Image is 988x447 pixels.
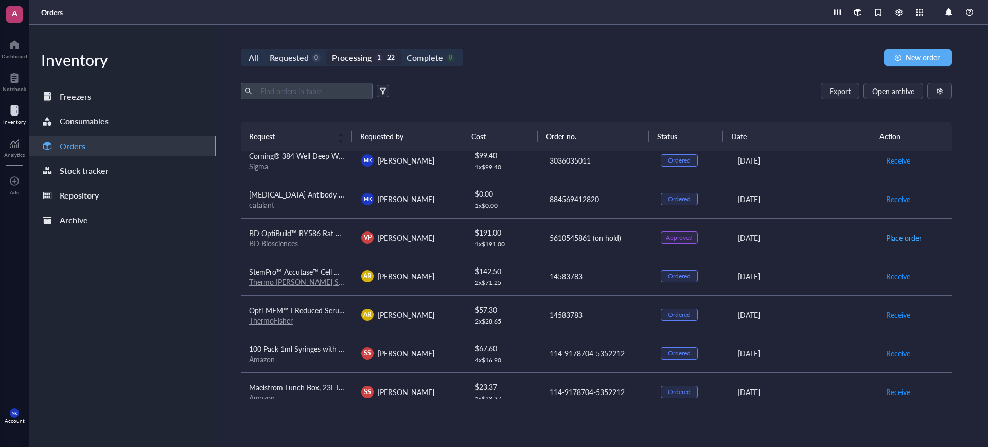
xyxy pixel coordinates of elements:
[60,188,99,203] div: Repository
[249,382,810,392] span: Maelstrom Lunch Box, 23L Insulated Lunch Bag, Expandable Double Deck Cooler Bag, Lightweight Leak...
[249,354,275,364] a: Amazon
[863,83,923,99] button: Open archive
[540,218,652,257] td: 5610545861 (on hold)
[249,344,679,354] span: 100 Pack 1ml Syringes with Needle - 27G 1/2 inch Disposable 1cc Luer Lock Syringe for Scientific ...
[886,348,910,359] span: Receive
[60,114,109,129] div: Consumables
[550,271,644,282] div: 14583783
[29,185,216,206] a: Repository
[312,53,321,62] div: 0
[886,229,922,246] button: Place order
[249,266,400,277] span: StemPro™ Accutase™ Cell Dissociation Reagent
[886,152,911,169] button: Receive
[738,309,869,320] div: [DATE]
[364,156,372,164] span: MK
[550,193,644,205] div: 884569412820
[886,307,911,323] button: Receive
[540,372,652,411] td: 114-9178704-5352212
[668,388,691,396] div: Ordered
[550,309,644,320] div: 14583783
[475,163,533,171] div: 1 x $ 99.40
[249,228,401,238] span: BD OptiBuild™ RY586 Rat Anti-Mouse TSPAN8
[540,141,652,180] td: 3036035011
[463,122,537,151] th: Cost
[550,155,644,166] div: 3036035011
[475,304,533,315] div: $ 57.30
[666,234,693,242] div: Approved
[241,49,463,66] div: segmented control
[886,191,911,207] button: Receive
[540,180,652,218] td: 884569412820
[2,53,27,59] div: Dashboard
[738,348,869,359] div: [DATE]
[668,272,691,280] div: Ordered
[29,111,216,132] a: Consumables
[738,271,869,282] div: [DATE]
[363,272,372,281] span: AR
[540,295,652,334] td: 14583783
[475,202,533,210] div: 1 x $ 0.00
[378,155,434,166] span: [PERSON_NAME]
[668,311,691,319] div: Ordered
[649,122,723,151] th: Status
[378,271,434,281] span: [PERSON_NAME]
[2,37,27,59] a: Dashboard
[29,160,216,181] a: Stock tracker
[5,418,25,424] div: Account
[12,411,17,415] span: MK
[550,232,644,243] div: 5610545861 (on hold)
[60,164,109,178] div: Stock tracker
[60,213,88,227] div: Archive
[41,8,65,17] a: Orders
[3,69,26,92] a: Notebook
[270,50,309,65] div: Requested
[475,265,533,277] div: $ 142.50
[738,155,869,166] div: [DATE]
[249,151,582,161] span: Corning® 384 Well Deep Well Plate clear polypropylene, V-bottom, non-sterile, deep well, lid: no,...
[886,193,910,205] span: Receive
[4,135,25,158] a: Analytics
[60,90,91,104] div: Freezers
[830,87,851,95] span: Export
[886,268,911,284] button: Receive
[550,348,644,359] div: 114-9178704-5352212
[378,348,434,359] span: [PERSON_NAME]
[364,195,372,202] span: MK
[475,395,533,403] div: 1 x $ 23.37
[906,53,940,61] span: New order
[10,189,20,195] div: Add
[12,7,17,20] span: A
[249,277,363,287] a: Thermo [PERSON_NAME] Scientific
[475,240,533,248] div: 1 x $ 191.00
[29,86,216,107] a: Freezers
[363,310,372,319] span: AR
[249,392,275,403] a: Amazon
[475,227,533,238] div: $ 191.00
[821,83,859,99] button: Export
[446,53,455,62] div: 0
[540,257,652,295] td: 14583783
[738,386,869,398] div: [DATE]
[249,161,268,171] a: Sigma
[378,387,434,397] span: [PERSON_NAME]
[475,317,533,326] div: 2 x $ 28.65
[29,49,216,70] div: Inventory
[364,387,371,397] span: SS
[884,49,952,66] button: New order
[886,384,911,400] button: Receive
[3,102,26,125] a: Inventory
[364,233,372,242] span: VP
[256,83,368,99] input: Find orders in table
[738,193,869,205] div: [DATE]
[550,386,644,398] div: 114-9178704-5352212
[375,53,383,62] div: 1
[4,152,25,158] div: Analytics
[29,136,216,156] a: Orders
[668,349,691,357] div: Ordered
[475,279,533,287] div: 2 x $ 71.25
[475,356,533,364] div: 4 x $ 16.90
[249,238,298,248] a: BD Biosciences
[249,50,258,65] div: All
[886,232,922,243] span: Place order
[872,87,914,95] span: Open archive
